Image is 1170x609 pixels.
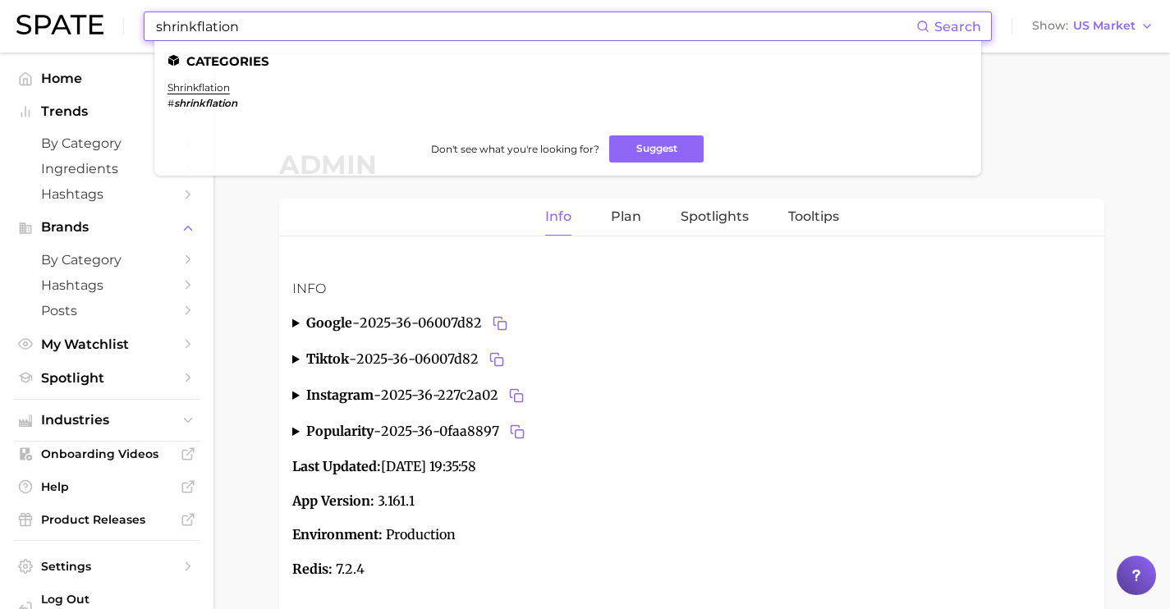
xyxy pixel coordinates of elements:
[292,526,383,543] strong: Environment:
[545,199,571,236] a: Info
[431,143,599,155] span: Don't see what you're looking for?
[934,19,981,34] span: Search
[13,332,200,357] a: My Watchlist
[374,423,381,439] span: -
[13,130,200,156] a: by Category
[167,54,968,68] li: Categories
[13,272,200,298] a: Hashtags
[306,314,352,331] strong: google
[292,384,1091,407] summary: instagram-2025-36-227c2a02Copy 2025-36-227c2a02 to clipboard
[611,199,641,236] a: Plan
[360,312,512,335] span: 2025-36-06007d82
[41,277,172,293] span: Hashtags
[681,199,749,236] a: Spotlights
[41,559,172,574] span: Settings
[292,559,1091,580] p: 7.2.4
[41,303,172,318] span: Posts
[41,252,172,268] span: by Category
[13,215,200,240] button: Brands
[292,279,1091,299] h3: Info
[41,479,172,494] span: Help
[41,446,172,461] span: Onboarding Videos
[306,387,374,403] strong: instagram
[13,66,200,91] a: Home
[292,524,1091,546] p: Production
[306,350,349,367] strong: tiktok
[1028,16,1158,37] button: ShowUS Market
[506,420,529,443] button: Copy 2025-36-0faa8897 to clipboard
[292,348,1091,371] summary: tiktok-2025-36-06007d82Copy 2025-36-06007d82 to clipboard
[41,220,172,235] span: Brands
[13,156,200,181] a: Ingredients
[1032,21,1068,30] span: Show
[167,97,174,109] span: #
[13,298,200,323] a: Posts
[41,186,172,202] span: Hashtags
[41,161,172,176] span: Ingredients
[1073,21,1136,30] span: US Market
[13,99,200,124] button: Trends
[13,408,200,433] button: Industries
[306,423,374,439] strong: popularity
[381,384,528,407] span: 2025-36-227c2a02
[41,135,172,151] span: by Category
[41,337,172,352] span: My Watchlist
[41,512,172,527] span: Product Releases
[41,104,172,119] span: Trends
[167,81,230,94] a: shrinkflation
[292,312,1091,335] summary: google-2025-36-06007d82Copy 2025-36-06007d82 to clipboard
[505,384,528,407] button: Copy 2025-36-227c2a02 to clipboard
[154,12,916,40] input: Search here for a brand, industry, or ingredient
[41,71,172,86] span: Home
[489,312,512,335] button: Copy 2025-36-06007d82 to clipboard
[13,442,200,466] a: Onboarding Videos
[485,348,508,371] button: Copy 2025-36-06007d82 to clipboard
[292,456,1091,478] p: [DATE] 19:35:58
[374,387,381,403] span: -
[381,420,529,443] span: 2025-36-0faa8897
[41,370,172,386] span: Spotlight
[174,97,237,109] em: shrinkflation
[13,554,200,579] a: Settings
[13,181,200,207] a: Hashtags
[292,491,1091,512] p: 3.161.1
[292,492,374,509] strong: App Version:
[292,420,1091,443] summary: popularity-2025-36-0faa8897Copy 2025-36-0faa8897 to clipboard
[13,247,200,272] a: by Category
[16,15,103,34] img: SPATE
[13,507,200,532] a: Product Releases
[292,458,381,474] strong: Last Updated:
[13,474,200,499] a: Help
[349,350,356,367] span: -
[609,135,704,163] button: Suggest
[788,199,839,236] a: Tooltips
[41,592,187,607] span: Log Out
[352,314,360,331] span: -
[356,348,508,371] span: 2025-36-06007d82
[292,561,333,577] strong: Redis:
[41,413,172,428] span: Industries
[13,365,200,391] a: Spotlight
